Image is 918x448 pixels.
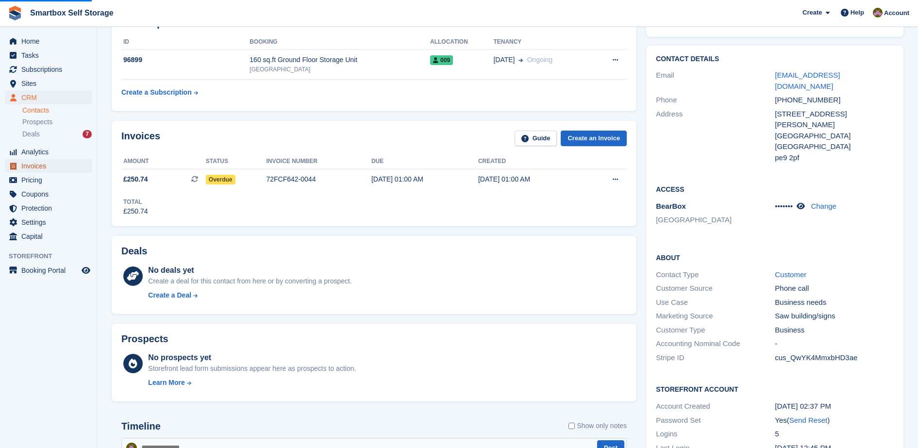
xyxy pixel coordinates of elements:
[656,55,894,63] h2: Contact Details
[121,131,160,147] h2: Invoices
[656,202,686,210] span: BearBox
[568,421,627,431] label: Show only notes
[775,131,894,142] div: [GEOGRAPHIC_DATA]
[21,173,80,187] span: Pricing
[5,216,92,229] a: menu
[775,415,894,426] div: Yes
[5,63,92,76] a: menu
[21,63,80,76] span: Subscriptions
[775,297,894,308] div: Business needs
[656,401,775,412] div: Account Created
[83,130,92,138] div: 7
[266,174,371,184] div: 72FCF642-0044
[8,6,22,20] img: stora-icon-8386f47178a22dfd0bd8f6a31ec36ba5ce8667c1dd55bd0f319d3a0aa187defe.svg
[21,187,80,201] span: Coupons
[5,201,92,215] a: menu
[123,206,148,216] div: £250.74
[775,71,840,90] a: [EMAIL_ADDRESS][DOMAIN_NAME]
[5,77,92,90] a: menu
[21,201,80,215] span: Protection
[22,117,52,127] span: Prospects
[21,91,80,104] span: CRM
[775,202,793,210] span: •••••••
[5,49,92,62] a: menu
[656,325,775,336] div: Customer Type
[21,159,80,173] span: Invoices
[250,34,430,50] th: Booking
[21,34,80,48] span: Home
[656,252,894,262] h2: About
[656,429,775,440] div: Logins
[121,246,147,257] h2: Deals
[515,131,557,147] a: Guide
[656,109,775,164] div: Address
[775,109,894,131] div: [STREET_ADDRESS][PERSON_NAME]
[656,338,775,349] div: Accounting Nominal Code
[430,34,493,50] th: Allocation
[656,269,775,281] div: Contact Type
[148,265,351,276] div: No deals yet
[148,290,191,300] div: Create a Deal
[26,5,117,21] a: Smartbox Self Storage
[775,352,894,364] div: cus_QwYK4MmxbHD3ae
[148,378,356,388] a: Learn More
[250,65,430,74] div: [GEOGRAPHIC_DATA]
[656,95,775,106] div: Phone
[775,95,894,106] div: [PHONE_NUMBER]
[371,154,478,169] th: Due
[656,297,775,308] div: Use Case
[811,202,836,210] a: Change
[656,352,775,364] div: Stripe ID
[527,56,552,64] span: Ongoing
[5,159,92,173] a: menu
[123,174,148,184] span: £250.74
[266,154,371,169] th: Invoice number
[121,83,198,101] a: Create a Subscription
[775,270,806,279] a: Customer
[148,290,351,300] a: Create a Deal
[21,216,80,229] span: Settings
[775,141,894,152] div: [GEOGRAPHIC_DATA]
[656,70,775,92] div: Email
[21,49,80,62] span: Tasks
[148,276,351,286] div: Create a deal for this contact from here or by converting a prospect.
[656,283,775,294] div: Customer Source
[80,265,92,276] a: Preview store
[775,338,894,349] div: -
[775,325,894,336] div: Business
[206,154,267,169] th: Status
[775,283,894,294] div: Phone call
[21,230,80,243] span: Capital
[121,333,168,345] h2: Prospects
[9,251,97,261] span: Storefront
[568,421,575,431] input: Show only notes
[775,152,894,164] div: pe9 2pf
[22,130,40,139] span: Deals
[478,154,585,169] th: Created
[493,55,515,65] span: [DATE]
[22,117,92,127] a: Prospects
[5,264,92,277] a: menu
[22,106,92,115] a: Contacts
[656,415,775,426] div: Password Set
[775,429,894,440] div: 5
[5,187,92,201] a: menu
[5,230,92,243] a: menu
[121,87,192,98] div: Create a Subscription
[22,129,92,139] a: Deals 7
[656,215,775,226] li: [GEOGRAPHIC_DATA]
[789,416,827,424] a: Send Reset
[121,34,250,50] th: ID
[430,55,453,65] span: 009
[656,384,894,394] h2: Storefront Account
[21,264,80,277] span: Booking Portal
[121,55,250,65] div: 96899
[148,378,184,388] div: Learn More
[851,8,864,17] span: Help
[884,8,909,18] span: Account
[561,131,627,147] a: Create an Invoice
[21,77,80,90] span: Sites
[5,91,92,104] a: menu
[148,364,356,374] div: Storefront lead form submissions appear here as prospects to action.
[493,34,593,50] th: Tenancy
